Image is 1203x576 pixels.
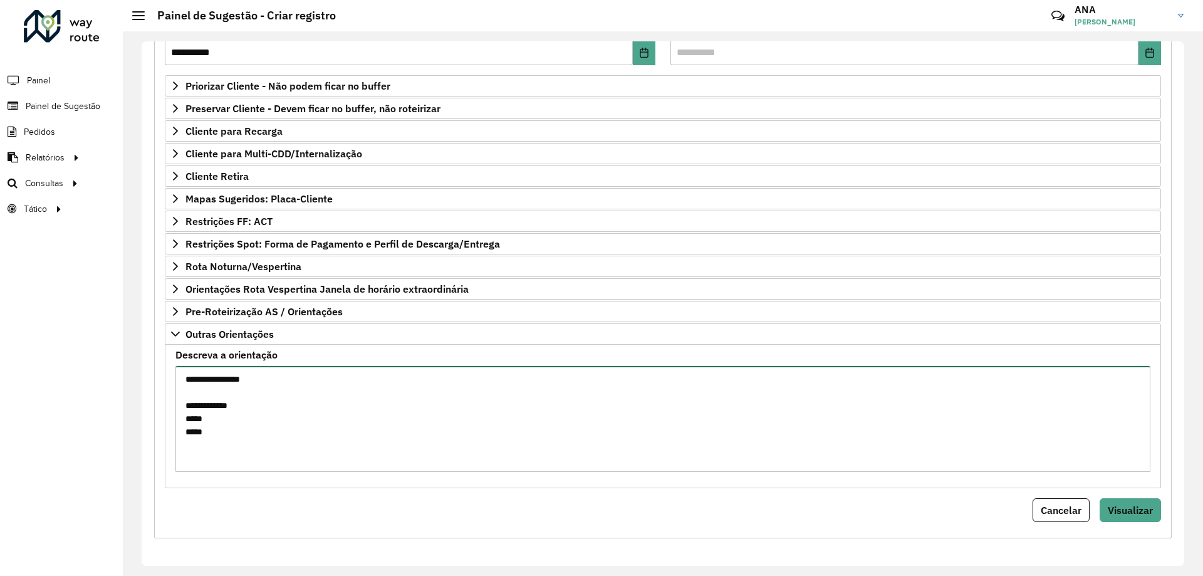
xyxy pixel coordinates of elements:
[185,261,301,271] span: Rota Noturna/Vespertina
[1044,3,1071,29] a: Contato Rápido
[165,75,1161,97] a: Priorizar Cliente - Não podem ficar no buffer
[185,284,469,294] span: Orientações Rota Vespertina Janela de horário extraordinária
[165,143,1161,164] a: Cliente para Multi-CDD/Internalização
[1075,16,1169,28] span: [PERSON_NAME]
[165,165,1161,187] a: Cliente Retira
[185,239,500,249] span: Restrições Spot: Forma de Pagamento e Perfil de Descarga/Entrega
[1108,504,1153,516] span: Visualizar
[145,9,336,23] h2: Painel de Sugestão - Criar registro
[185,216,273,226] span: Restrições FF: ACT
[633,40,655,65] button: Choose Date
[165,98,1161,119] a: Preservar Cliente - Devem ficar no buffer, não roteirizar
[1033,498,1090,522] button: Cancelar
[25,177,63,190] span: Consultas
[185,81,390,91] span: Priorizar Cliente - Não podem ficar no buffer
[24,202,47,216] span: Tático
[165,211,1161,232] a: Restrições FF: ACT
[1138,40,1161,65] button: Choose Date
[185,329,274,339] span: Outras Orientações
[185,149,362,159] span: Cliente para Multi-CDD/Internalização
[1075,4,1169,16] h3: ANA
[26,151,65,164] span: Relatórios
[185,171,249,181] span: Cliente Retira
[165,278,1161,300] a: Orientações Rota Vespertina Janela de horário extraordinária
[165,301,1161,322] a: Pre-Roteirização AS / Orientações
[165,345,1161,488] div: Outras Orientações
[185,194,333,204] span: Mapas Sugeridos: Placa-Cliente
[165,323,1161,345] a: Outras Orientações
[175,347,278,362] label: Descreva a orientação
[1041,504,1081,516] span: Cancelar
[185,126,283,136] span: Cliente para Recarga
[1100,498,1161,522] button: Visualizar
[26,100,100,113] span: Painel de Sugestão
[165,120,1161,142] a: Cliente para Recarga
[165,256,1161,277] a: Rota Noturna/Vespertina
[185,306,343,317] span: Pre-Roteirização AS / Orientações
[27,74,50,87] span: Painel
[185,103,440,113] span: Preservar Cliente - Devem ficar no buffer, não roteirizar
[165,188,1161,209] a: Mapas Sugeridos: Placa-Cliente
[24,125,55,139] span: Pedidos
[165,233,1161,254] a: Restrições Spot: Forma de Pagamento e Perfil de Descarga/Entrega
